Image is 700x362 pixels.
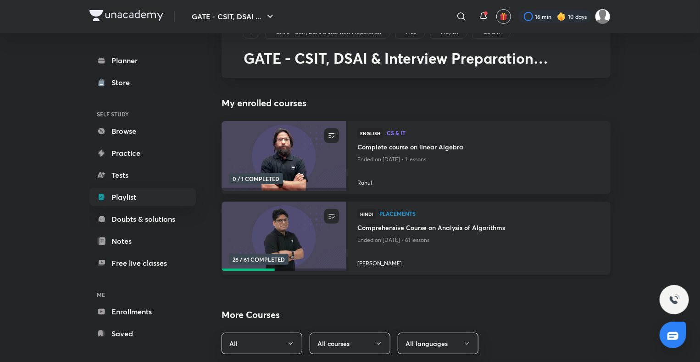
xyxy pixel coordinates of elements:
img: Company Logo [89,10,163,21]
a: Rahul [357,175,600,187]
a: Practice [89,144,196,162]
button: GATE - CSIT, DSAI ... [186,7,281,26]
p: Ended on [DATE] • 61 lessons [357,234,600,246]
a: CS & IT [387,130,600,137]
a: Notes [89,232,196,250]
h6: ME [89,287,196,302]
span: 26 / 61 COMPLETED [229,254,289,265]
img: avatar [500,12,508,21]
p: Ended on [DATE] • 1 lessons [357,154,600,165]
a: new-thumbnail0 / 1 COMPLETED [222,121,346,194]
h6: SELF STUDY [89,106,196,122]
span: GATE - CSIT, DSAI & Interview Preparation Algorithms [244,48,548,85]
img: new-thumbnail [220,121,347,192]
a: Placements [379,211,600,217]
span: English [357,128,383,138]
span: Hindi [357,209,376,219]
span: CS & IT [387,130,600,136]
button: All [222,333,302,354]
a: Tests [89,166,196,184]
button: All languages [398,333,478,354]
a: [PERSON_NAME] [357,256,600,268]
a: Saved [89,324,196,343]
span: 0 / 1 COMPLETED [229,173,283,184]
h2: More Courses [222,308,611,322]
a: Enrollments [89,302,196,321]
a: Planner [89,51,196,70]
a: new-thumbnail26 / 61 COMPLETED [222,202,346,275]
img: Somya P [595,9,611,24]
a: Free live classes [89,254,196,272]
div: Store [111,77,135,88]
img: new-thumbnail [220,201,347,272]
a: Browse [89,122,196,140]
h4: My enrolled courses [222,96,611,110]
button: All courses [310,333,390,354]
a: Company Logo [89,10,163,23]
a: Doubts & solutions [89,210,196,228]
img: streak [557,12,566,21]
a: Playlist [89,188,196,206]
img: ttu [669,294,680,305]
span: Placements [379,211,600,216]
a: Store [89,73,196,92]
button: avatar [496,9,511,24]
a: Complete course on linear Algebra [357,142,600,154]
a: Comprehensive Course on Analysis of Algorithms [357,223,600,234]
